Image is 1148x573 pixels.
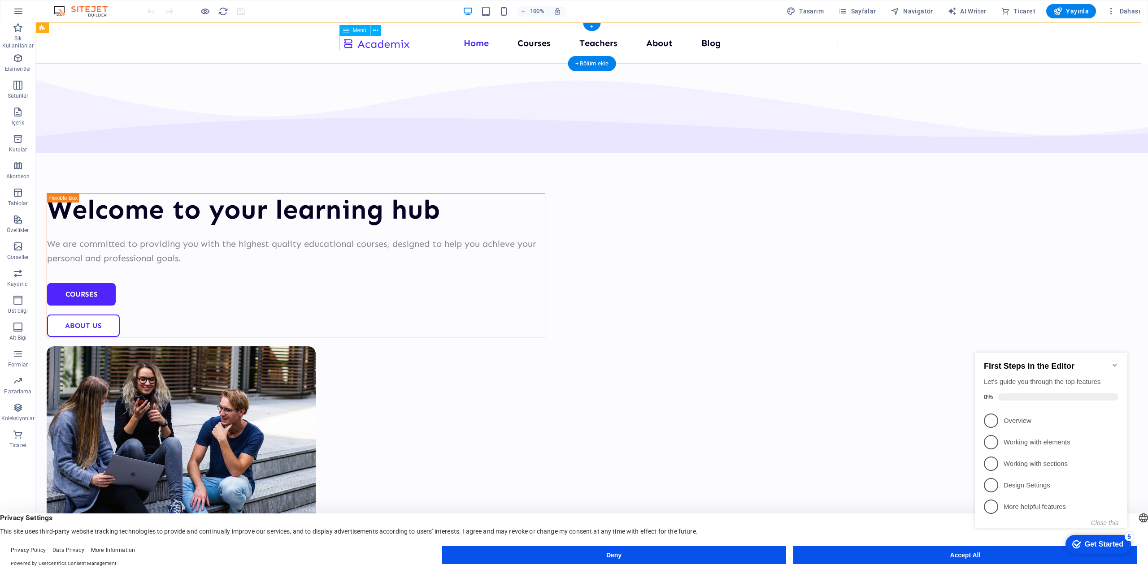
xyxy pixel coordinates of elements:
span: AI Writer [948,7,987,16]
span: Dahası [1107,7,1140,16]
p: Kaydırıcı [7,280,29,288]
li: Design Settings [4,131,156,152]
h6: 100% [530,6,544,17]
span: Navigatör [891,7,933,16]
p: Working with sections [32,116,140,125]
div: Get Started 5 items remaining, 0% complete [94,191,160,210]
p: Tablolar [8,200,28,207]
button: Navigatör [887,4,937,18]
p: Pazarlama [4,388,31,395]
p: Sütunlar [8,92,29,99]
i: Sayfayı yeniden yükleyin [218,6,228,17]
span: Tasarım [787,7,824,16]
p: Ticaret [9,442,26,449]
li: Working with sections [4,109,156,131]
div: Get Started [113,197,152,205]
p: Overview [32,73,140,82]
p: Akordeon [6,173,30,180]
button: reload [217,6,228,17]
p: Üst bilgi [8,307,28,315]
span: Sayfalar [838,7,876,16]
span: Menü [353,28,366,33]
button: AI Writer [944,4,990,18]
button: Ön izleme modundan çıkıp düzenlemeye devam etmek için buraya tıklayın [200,6,210,17]
div: 5 [153,189,162,198]
p: İçerik [11,119,24,126]
li: Overview [4,66,156,88]
li: More helpful features [4,152,156,174]
p: Alt Bigi [9,334,27,341]
p: Özellikler [7,227,29,234]
span: Ticaret [1001,7,1035,16]
button: Yayınla [1046,4,1096,18]
button: Close this [120,176,147,183]
span: Yayınla [1053,7,1089,16]
img: Editor Logo [52,6,119,17]
p: Kutular [9,146,27,153]
h2: First Steps in the Editor [13,18,147,27]
p: More helpful features [32,159,140,168]
button: Tasarım [783,4,827,18]
i: Yeniden boyutlandırmada yakınlaştırma düzeyini seçilen cihaza uyacak şekilde otomatik olarak ayarla. [553,7,561,15]
p: Koleksiyonlar [1,415,35,422]
button: 100% [517,6,548,17]
div: + Bölüm ekle [568,56,616,71]
div: Let's guide you through the top features [13,34,147,43]
p: Elementler [5,65,31,73]
div: Tasarım (Ctrl+Alt+Y) [783,4,827,18]
p: Görseller [7,254,29,261]
button: Dahası [1103,4,1144,18]
button: Ticaret [997,4,1039,18]
span: 0% [13,50,27,57]
div: + [583,23,600,31]
p: Formlar [8,361,28,368]
p: Design Settings [32,137,140,146]
p: Working with elements [32,94,140,103]
button: Sayfalar [835,4,880,18]
div: Minimize checklist [140,18,147,25]
li: Working with elements [4,88,156,109]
